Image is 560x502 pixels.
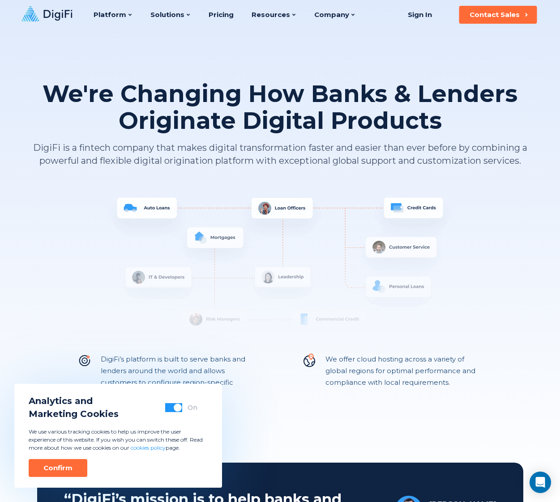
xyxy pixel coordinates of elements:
[470,10,520,19] div: Contact Sales
[131,444,166,451] a: cookies policy
[530,472,551,493] div: Open Intercom Messenger
[188,403,197,412] div: On
[29,408,119,421] span: Marketing Cookies
[101,353,258,400] p: DigiFi’s platform is built to serve banks and lenders around the world and allows customers to co...
[43,464,73,472] div: Confirm
[32,194,529,346] img: System Overview
[325,353,483,400] p: We offer cloud hosting across a variety of global regions for optimal performance and compliance ...
[29,395,119,408] span: Analytics and
[32,141,529,167] p: DigiFi is a fintech company that makes digital transformation faster and easier than ever before ...
[459,6,537,24] button: Contact Sales
[29,459,87,477] button: Confirm
[32,81,529,134] h1: We're Changing How Banks & Lenders Originate Digital Products
[397,6,443,24] a: Sign In
[29,428,208,452] p: We use various tracking cookies to help us improve the user experience of this website. If you wi...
